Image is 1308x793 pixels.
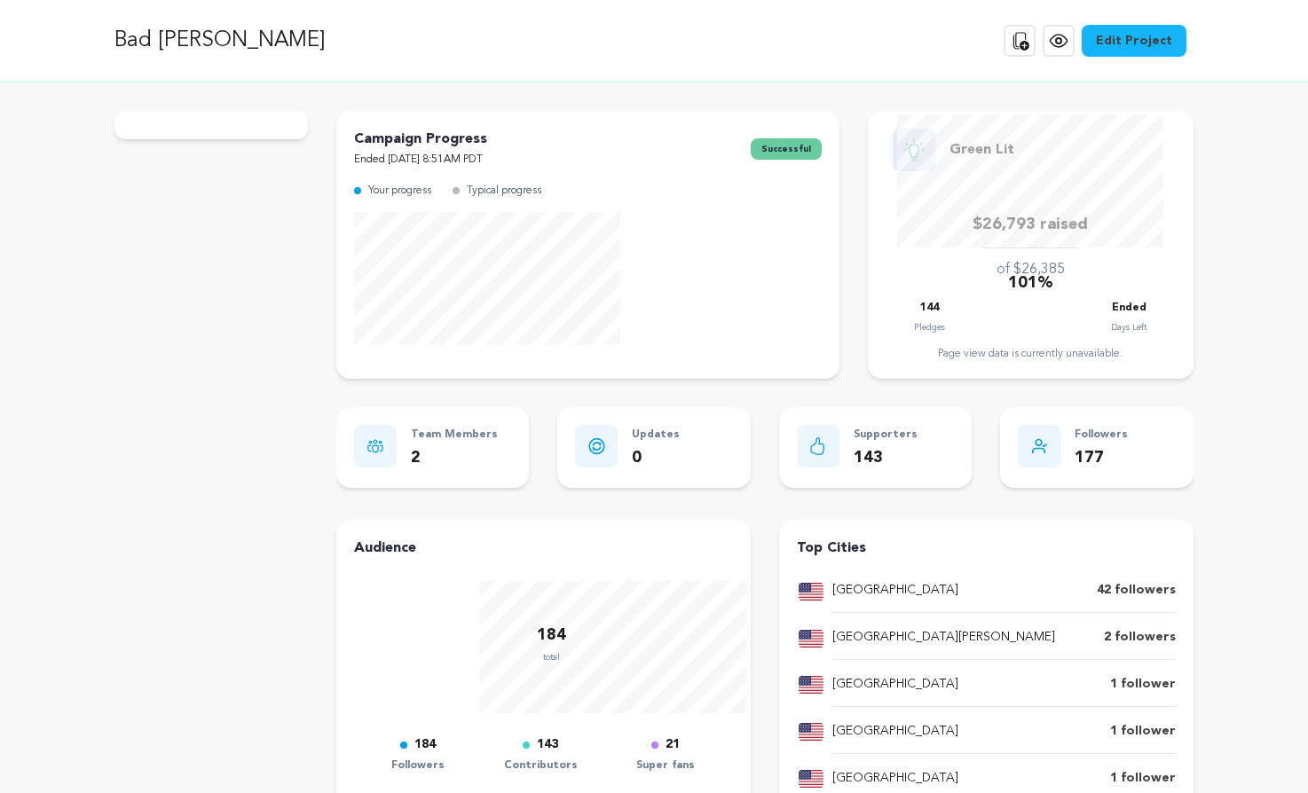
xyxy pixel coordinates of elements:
p: Ended [1112,298,1146,318]
p: [GEOGRAPHIC_DATA][PERSON_NAME] [832,627,1055,648]
p: 2 [411,445,498,471]
p: 144 [920,298,939,318]
h4: Audience [354,538,733,559]
p: Supporters [854,425,918,445]
div: Page view data is currently unavailable. [886,347,1176,361]
p: Followers [1075,425,1128,445]
p: 1 follower [1110,768,1176,789]
h4: Top Cities [797,538,1176,559]
p: Pledges [914,318,945,336]
p: [GEOGRAPHIC_DATA] [832,674,958,695]
p: Typical progress [467,181,541,201]
p: [GEOGRAPHIC_DATA] [832,580,958,601]
p: Days Left [1111,318,1146,336]
span: successful [751,138,822,160]
p: [GEOGRAPHIC_DATA] [832,721,958,742]
p: Super fans [636,756,695,776]
p: [GEOGRAPHIC_DATA] [832,768,958,789]
p: of $26,385 [997,259,1065,280]
p: Bad [PERSON_NAME] [114,25,325,57]
p: 0 [632,445,680,471]
p: 21 [666,734,680,756]
p: Updates [632,425,680,445]
p: Ended [DATE] 8:51AM PDT [354,150,487,170]
p: 177 [1075,445,1128,471]
p: Team Members [411,425,498,445]
p: total [537,648,566,666]
p: 143 [854,445,918,471]
p: Your progress [368,181,431,201]
a: Edit Project [1082,25,1186,57]
p: 1 follower [1110,721,1176,742]
p: 184 [414,734,436,756]
p: 101% [1008,271,1053,296]
p: Followers [391,756,445,776]
p: 1 follower [1110,674,1176,695]
p: Contributors [504,756,578,776]
p: 42 followers [1097,580,1176,601]
p: Campaign Progress [354,129,487,150]
p: 184 [537,623,566,648]
p: 2 followers [1104,627,1176,648]
p: 143 [537,734,558,756]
